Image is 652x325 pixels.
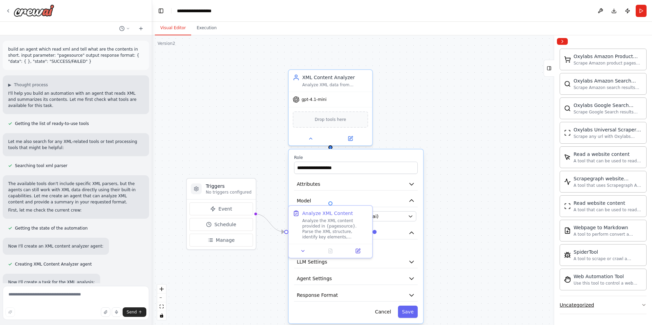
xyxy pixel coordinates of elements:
button: Hide left sidebar [156,6,166,16]
img: Oxylabsamazonsearchscrapertool [564,80,571,87]
div: Version 2 [158,41,175,46]
div: XML Content Analyzer [302,74,368,81]
div: Scrape any url with Oxylabs Universal Scraper [574,134,642,139]
button: Improve this prompt [5,307,15,317]
p: I'll help you build an automation with an agent that reads XML and summarizes its contents. Let m... [8,90,144,109]
div: Scrape Google Search results with Oxylabs Google Search Scraper [574,109,642,115]
button: No output available [316,247,345,255]
span: Manage [216,237,235,243]
span: Schedule [214,221,236,228]
span: Thought process [14,82,48,88]
button: toggle interactivity [157,311,166,320]
div: Oxylabs Amazon Product Scraper tool [574,53,642,60]
img: Oxylabsgooglesearchscrapertool [564,105,571,112]
button: ▶Thought process [8,82,48,88]
img: Scrapegraphscrapetool [564,178,571,185]
button: Agent Settings [294,272,418,285]
button: Start a new chat [135,24,146,33]
div: A tool that can be used to read a website content. [574,158,642,164]
button: Toggle Sidebar [551,35,557,325]
div: Use this tool to control a web browser and interact with websites using natural language. Capabil... [574,281,642,286]
button: Visual Editor [155,21,191,35]
span: gpt-4.1-mini [302,97,327,102]
button: Manage [189,234,253,247]
span: Send [127,309,137,315]
p: First, let me check the current crew: [8,207,144,213]
span: Creating XML Content Analyzer agent [15,261,92,267]
button: zoom out [157,293,166,302]
button: Open in side panel [346,247,369,255]
button: LLM Settings [294,256,418,268]
button: Upload files [101,307,110,317]
div: Read a website content [574,151,642,158]
span: LLM Settings [297,258,327,265]
p: Now I'll create an XML content analyzer agent: [8,243,104,249]
img: Spidertool [564,252,571,258]
p: Let me also search for any XML-related tools or text processing tools that might be helpful: [8,139,144,151]
p: Now I'll create a task for the XML analysis: [8,279,95,285]
div: Read website content [574,200,642,206]
button: Model [294,195,418,207]
button: Click to speak your automation idea [112,307,121,317]
span: Attributes [297,181,320,187]
img: Oxylabsamazonproductscrapertool [564,56,571,63]
p: No triggers configured [206,189,252,195]
div: XML Content AnalyzerAnalyze XML data from {pagesource} and provide a concise summary of its conte... [288,69,373,146]
button: zoom in [157,285,166,293]
span: Event [218,205,232,212]
span: Getting the list of ready-to-use tools [15,121,89,126]
div: Oxylabs Amazon Search Scraper tool [574,77,642,84]
span: Response Format [297,292,338,299]
div: SpiderTool [574,249,642,255]
button: Send [123,307,146,317]
h3: Triggers [206,183,252,189]
nav: breadcrumb [177,7,225,14]
button: Collapse right sidebar [557,38,568,45]
span: ▶ [8,82,11,88]
button: fit view [157,302,166,311]
div: Scrapegraph website scraper [574,175,642,182]
div: Analyze XML ContentAnalyze the XML content provided in {pagesource}. Parse the XML structure, ide... [288,205,373,258]
button: Attributes [294,178,418,191]
button: Response Format [294,289,418,302]
button: Schedule [189,218,253,231]
button: Uncategorized [560,296,647,314]
div: Webpage to Markdown [574,224,642,231]
div: Analyze XML data from {pagesource} and provide a concise summary of its contents, structure, and ... [302,82,368,88]
button: Event [189,202,253,215]
div: Scrape Amazon product pages with Oxylabs Amazon Product Scraper [574,60,642,66]
button: Save [398,306,418,318]
span: Model [297,197,311,204]
img: Serplywebpagetomarkdowntool [564,227,571,234]
span: Drop tools here [315,116,346,123]
img: Scrapeelementfromwebsitetool [564,154,571,161]
span: Searching tool xml parser [15,163,68,168]
div: A tool that uses Scrapegraph AI to intelligently scrape website content. [574,183,642,188]
button: Switch to previous chat [116,24,133,33]
div: A tool to perform convert a webpage to markdown to make it easier for LLMs to understand [574,232,642,237]
div: Analyze the XML content provided in {pagesource}. Parse the XML structure, identify key elements,... [302,218,368,240]
span: Agent Settings [297,275,332,282]
g: Edge from triggers to 16d63b9e-7ce5-4467-aebc-820c6d56980c [255,211,284,235]
div: React Flow controls [157,285,166,320]
div: A tool that can be used to read a website content. [574,207,642,213]
span: Getting the state of the automation [15,225,88,231]
div: Scrape Amazon search results with Oxylabs Amazon Search Scraper [574,85,642,90]
div: Analyze XML Content [302,210,353,217]
label: Role [294,155,418,160]
p: build an agent which read xml and tell what are the contents in short. input parameter: "pagesour... [8,46,144,65]
button: Open in side panel [331,134,369,143]
div: A tool to scrape or crawl a website and return LLM-ready content. [574,256,642,261]
img: Stagehandtool [564,276,571,283]
div: Oxylabs Universal Scraper tool [574,126,642,133]
p: The available tools don't include specific XML parsers, but the agents can still work with XML da... [8,181,144,205]
div: Oxylabs Google Search Scraper tool [574,102,642,109]
div: TriggersNo triggers configuredEventScheduleManage [186,178,256,250]
div: Web Automation Tool [574,273,642,280]
button: Cancel [371,306,395,318]
img: Oxylabsuniversalscrapertool [564,129,571,136]
img: Scrapewebsitetool [564,203,571,210]
div: Uncategorized [560,302,594,308]
button: Execution [191,21,222,35]
img: Logo [14,4,54,17]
